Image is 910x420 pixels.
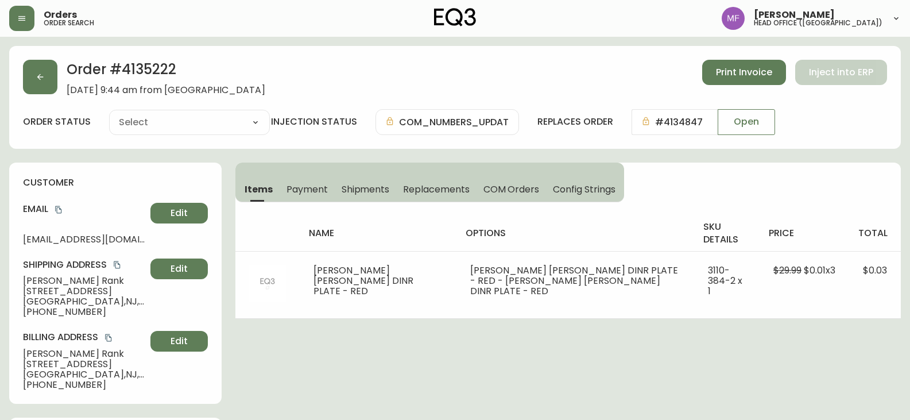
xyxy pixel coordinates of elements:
span: Payment [286,183,328,195]
span: 3110-384-2 x 1 [708,264,742,298]
img: 91cf6c4ea787f0dec862db02e33d59b3 [722,7,745,30]
h4: customer [23,176,208,189]
span: Open [734,115,759,128]
h4: options [466,227,685,240]
li: [PERSON_NAME] [PERSON_NAME] DINR PLATE - RED - [PERSON_NAME] [PERSON_NAME] DINR PLATE - RED [470,265,680,296]
h4: Shipping Address [23,259,146,271]
span: Replacements [403,183,469,195]
span: [DATE] 9:44 am from [GEOGRAPHIC_DATA] [67,85,265,95]
span: Print Invoice [716,66,772,79]
h5: head office ([GEOGRAPHIC_DATA]) [754,20,882,26]
span: [PERSON_NAME] [PERSON_NAME] DINR PLATE - RED [313,264,413,298]
h4: Email [23,203,146,215]
span: [GEOGRAPHIC_DATA] , NJ , 07086 , US [23,369,146,380]
button: Edit [150,203,208,224]
span: Shipments [342,183,390,195]
span: $0.01 x 3 [804,264,835,277]
h2: Order # 4135222 [67,60,265,85]
span: $29.99 [773,264,801,277]
h4: price [769,227,840,240]
span: Edit [171,263,188,275]
button: Edit [150,259,208,279]
span: [GEOGRAPHIC_DATA] , NJ , 07086 , US [23,296,146,307]
h5: order search [44,20,94,26]
button: copy [111,259,123,271]
span: [PHONE_NUMBER] [23,307,146,317]
span: $0.03 [863,264,887,277]
span: [PHONE_NUMBER] [23,380,146,390]
h4: name [309,227,447,240]
button: copy [53,204,64,215]
button: Print Invoice [702,60,786,85]
img: logo [434,8,477,26]
span: [STREET_ADDRESS] [23,359,146,369]
span: Edit [171,207,188,219]
img: 404Image.svg [249,265,286,302]
span: [STREET_ADDRESS] [23,286,146,296]
h4: injection status [271,115,357,128]
span: [PERSON_NAME] [754,10,835,20]
label: order status [23,115,91,128]
span: [EMAIL_ADDRESS][DOMAIN_NAME] [23,234,146,245]
span: Config Strings [553,183,615,195]
span: Orders [44,10,77,20]
span: [PERSON_NAME] Rank [23,349,146,359]
h4: total [858,227,892,240]
span: Edit [171,335,188,348]
h4: sku details [703,221,750,246]
button: Edit [150,331,208,352]
h4: replaces order [537,115,613,128]
h4: Billing Address [23,331,146,344]
button: copy [103,332,114,344]
span: Items [245,183,273,195]
button: Open [718,109,775,135]
span: [PERSON_NAME] Rank [23,276,146,286]
span: COM Orders [483,183,540,195]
